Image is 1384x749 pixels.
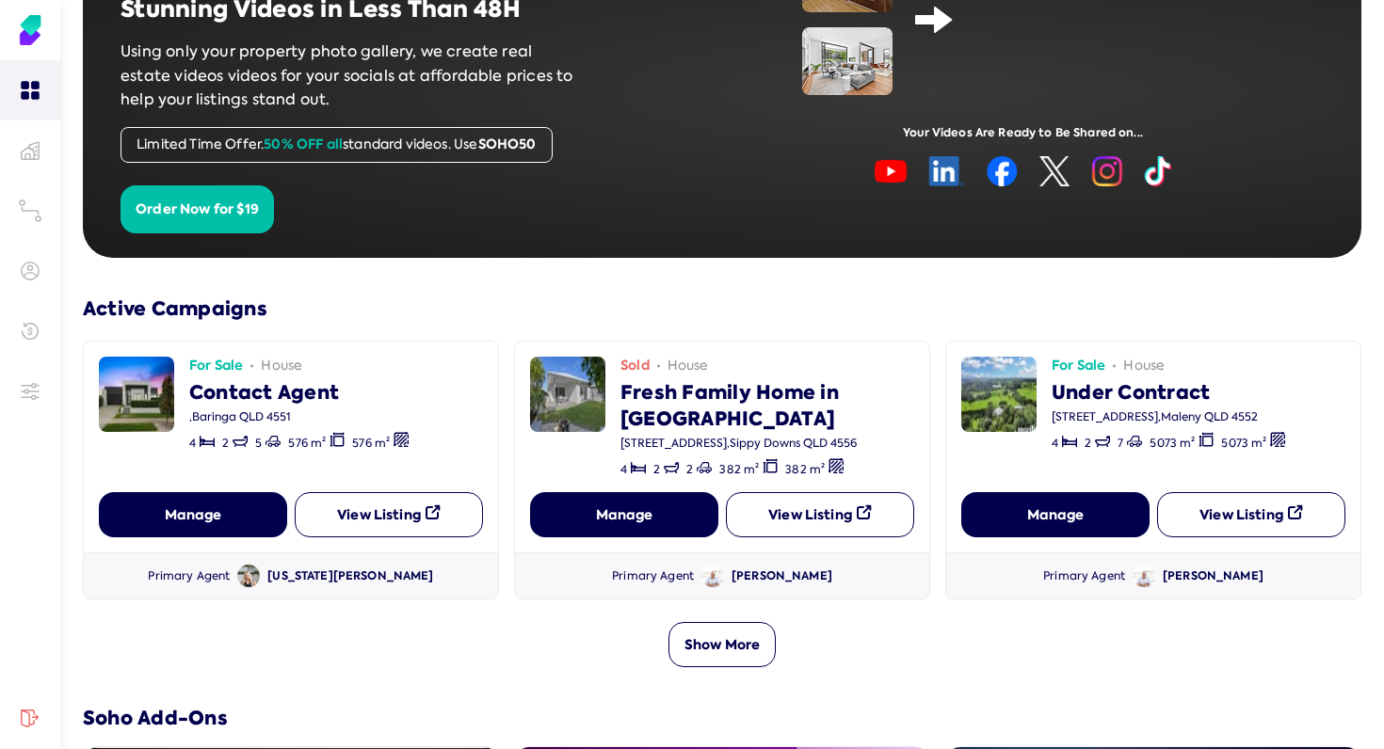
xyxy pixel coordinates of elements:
h3: Soho Add-Ons [83,705,1361,731]
button: View Listing [726,492,914,537]
span: Sold [620,357,650,375]
span: 382 m² [719,462,759,477]
img: Avatar of Georgia Pearl [237,565,260,587]
p: Using only your property photo gallery, we create real estate videos videos for your socials at a... [121,40,582,112]
span: 576 m² [352,436,390,451]
span: 50% OFF all [264,135,343,153]
div: [PERSON_NAME] [1163,568,1263,584]
span: SOHO50 [478,135,537,153]
div: Fresh Family Home in [GEOGRAPHIC_DATA] [620,375,914,432]
h3: Active Campaigns [83,295,1361,322]
span: 5073 m² [1150,436,1195,451]
span: house [1123,357,1165,375]
div: Limited Time Offer. standard videos. Use [121,127,553,163]
div: Under Contract [1052,375,1293,406]
span: 5 [255,436,262,451]
span: 4 [1052,436,1058,451]
button: Manage [99,492,287,537]
div: Primary Agent [1043,568,1125,584]
div: [STREET_ADDRESS] , Maleny QLD 4552 [1052,409,1293,424]
img: image [875,156,1171,186]
img: Avatar of Mark McGill [1133,565,1155,587]
span: house [261,357,302,375]
button: Manage [530,492,718,537]
span: 576 m² [288,436,326,451]
img: Soho Agent Portal Home [15,15,45,45]
span: 2 [222,436,229,451]
span: 5073 m² [1221,436,1266,451]
div: , Baringa QLD 4551 [189,409,416,424]
button: Order Now for $19 [121,185,274,234]
button: View Listing [295,492,483,537]
img: Avatar of Mark McGill [701,565,724,587]
div: Primary Agent [612,568,694,584]
button: Manage [961,492,1150,537]
span: 382 m² [785,462,825,477]
span: 4 [189,436,196,451]
span: 2 [686,462,693,477]
img: image [802,27,893,95]
img: image [99,357,174,432]
div: [STREET_ADDRESS] , Sippy Downs QLD 4556 [620,436,914,451]
div: Contact Agent [189,375,416,406]
div: Primary Agent [148,568,230,584]
span: For Sale [189,357,243,375]
img: image [961,357,1037,432]
button: Show More [668,622,776,667]
a: Order Now for $19 [121,199,274,218]
button: View Listing [1157,492,1345,537]
span: house [668,357,709,375]
span: 7 [1118,436,1123,451]
span: For Sale [1052,357,1105,375]
span: 2 [653,462,660,477]
img: image [530,357,605,432]
span: 2 [1085,436,1091,451]
div: Your Videos Are Ready to Be Shared on... [722,125,1324,141]
span: 4 [620,462,627,477]
div: [PERSON_NAME] [732,568,832,584]
div: [US_STATE][PERSON_NAME] [267,568,433,584]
